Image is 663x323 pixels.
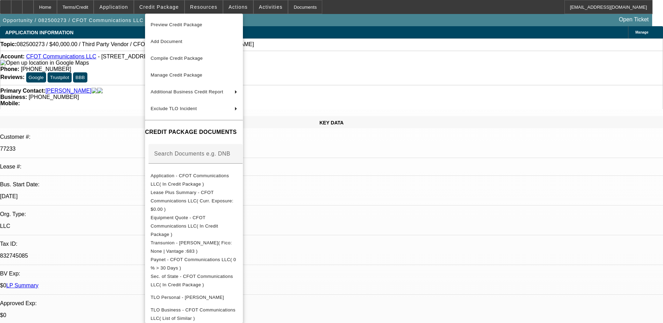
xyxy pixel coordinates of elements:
button: Transunion - Edman, Dwight( Fico: None | Vantage :683 ) [145,239,243,256]
span: TLO Personal - [PERSON_NAME] [151,295,224,300]
span: Paynet - CFOT Communications LLC( 0 % > 30 Days ) [151,257,236,271]
button: Sec. of State - CFOT Communications LLC( In Credit Package ) [145,272,243,289]
span: TLO Business - CFOT Communications LLC( List of Similar ) [151,307,236,321]
span: Application - CFOT Communications LLC( In Credit Package ) [151,173,229,187]
button: Lease Plus Summary - CFOT Communications LLC( Curr. Exposure: $0.00 ) [145,188,243,214]
span: Transunion - [PERSON_NAME]( Fico: None | Vantage :683 ) [151,240,232,254]
span: Add Document [151,39,182,44]
h4: CREDIT PACKAGE DOCUMENTS [145,128,243,136]
button: Application - CFOT Communications LLC( In Credit Package ) [145,172,243,188]
button: TLO Personal - Edman, Dwight [145,289,243,306]
span: Exclude TLO Incident [151,106,197,111]
mat-label: Search Documents e.g. DNB [154,151,230,157]
button: Equipment Quote - CFOT Communications LLC( In Credit Package ) [145,214,243,239]
span: Equipment Quote - CFOT Communications LLC( In Credit Package ) [151,215,218,237]
button: TLO Business - CFOT Communications LLC( List of Similar ) [145,306,243,323]
button: Paynet - CFOT Communications LLC( 0 % > 30 Days ) [145,256,243,272]
span: Manage Credit Package [151,72,202,78]
span: Compile Credit Package [151,56,203,61]
span: Sec. of State - CFOT Communications LLC( In Credit Package ) [151,274,233,287]
span: Additional Business Credit Report [151,89,223,94]
span: Preview Credit Package [151,22,202,27]
span: Lease Plus Summary - CFOT Communications LLC( Curr. Exposure: $0.00 ) [151,190,233,212]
